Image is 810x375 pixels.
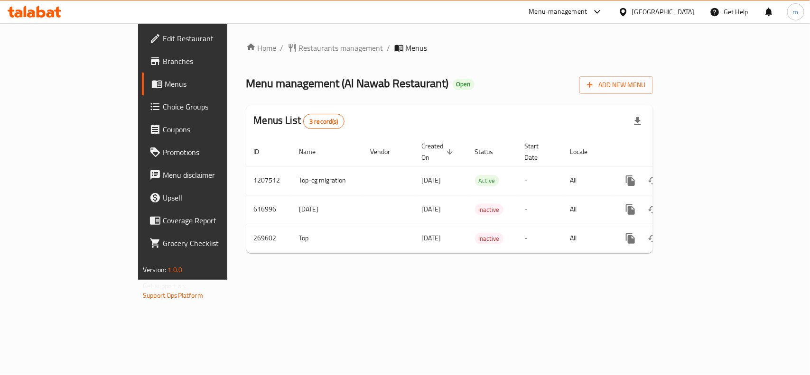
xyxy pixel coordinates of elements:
span: Locale [570,146,600,157]
span: Branches [163,55,266,67]
span: Upsell [163,192,266,203]
td: - [517,195,563,224]
button: more [619,227,642,250]
span: Inactive [475,204,503,215]
button: Change Status [642,169,665,192]
a: Menu disclaimer [142,164,273,186]
span: Menus [165,78,266,90]
table: enhanced table [246,137,718,253]
nav: breadcrumb [246,42,653,54]
span: Status [475,146,506,157]
span: Inactive [475,233,503,244]
td: All [563,224,612,253]
span: Get support on: [143,280,186,292]
span: Menu management ( Al Nawab Restaurant ) [246,73,449,94]
div: [GEOGRAPHIC_DATA] [632,7,695,17]
span: Menu disclaimer [163,169,266,181]
a: Edit Restaurant [142,27,273,50]
span: Restaurants management [299,42,383,54]
td: - [517,166,563,195]
th: Actions [612,137,718,166]
span: Grocery Checklist [163,238,266,249]
td: All [563,195,612,224]
span: Choice Groups [163,101,266,112]
td: All [563,166,612,195]
span: 3 record(s) [304,117,344,126]
h2: Menus List [254,113,344,129]
span: [DATE] [422,203,441,215]
td: Top [292,224,363,253]
span: [DATE] [422,232,441,244]
a: Promotions [142,141,273,164]
span: Created On [422,140,456,163]
div: Menu-management [529,6,587,18]
span: [DATE] [422,174,441,186]
td: [DATE] [292,195,363,224]
a: Menus [142,73,273,95]
a: Support.OpsPlatform [143,289,203,302]
a: Choice Groups [142,95,273,118]
span: Open [453,80,475,88]
div: Total records count [303,114,344,129]
span: Add New Menu [587,79,645,91]
a: Grocery Checklist [142,232,273,255]
a: Coupons [142,118,273,141]
span: Promotions [163,146,266,158]
td: - [517,224,563,253]
span: 1.0.0 [168,264,182,276]
td: Top-cg migration [292,166,363,195]
button: Add New Menu [579,76,653,94]
span: Active [475,175,499,186]
div: Export file [626,110,649,133]
div: Open [453,79,475,90]
span: Coverage Report [163,215,266,226]
li: / [280,42,284,54]
a: Coverage Report [142,209,273,232]
span: Start Date [525,140,551,163]
span: Vendor [371,146,403,157]
a: Upsell [142,186,273,209]
span: Coupons [163,124,266,135]
span: Edit Restaurant [163,33,266,44]
span: Menus [406,42,428,54]
button: Change Status [642,227,665,250]
span: Version: [143,264,166,276]
span: ID [254,146,272,157]
a: Branches [142,50,273,73]
span: m [793,7,799,17]
li: / [387,42,391,54]
button: more [619,169,642,192]
div: Active [475,175,499,186]
button: Change Status [642,198,665,221]
a: Restaurants management [288,42,383,54]
button: more [619,198,642,221]
span: Name [299,146,328,157]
